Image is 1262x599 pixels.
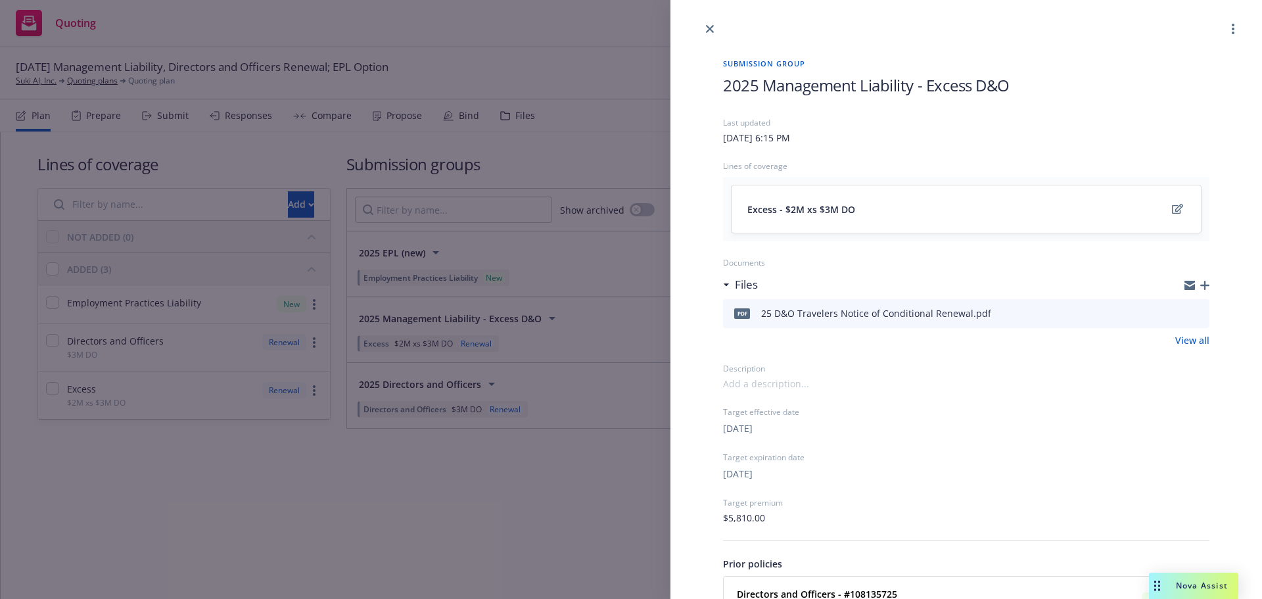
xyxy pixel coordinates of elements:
div: Drag to move [1149,573,1165,599]
div: Target effective date [723,406,1209,418]
button: Nova Assist [1149,573,1238,599]
div: 25 D&O Travelers Notice of Conditional Renewal.pdf [761,306,991,320]
div: Last updated [723,117,1209,128]
h3: Files [735,276,758,293]
button: [DATE] [723,421,753,435]
span: 2025 Management Liability - Excess D&O [723,74,1010,96]
div: Files [723,276,758,293]
span: Excess - $2M xs $3M DO [747,203,855,216]
div: Lines of coverage [723,160,1209,172]
a: View all [1175,333,1209,347]
a: more [1225,21,1241,37]
span: $5,810.00 [723,511,765,525]
div: Description [723,363,1209,374]
button: preview file [1192,306,1204,322]
div: Target premium [723,497,1209,508]
div: Target expiration date [723,452,1209,463]
div: [DATE] 6:15 PM [723,131,790,145]
a: edit [1169,201,1185,217]
button: download file [1171,306,1182,322]
div: Documents [723,257,1209,268]
span: Submission group [723,58,1209,69]
span: Nova Assist [1176,580,1228,591]
span: pdf [734,308,750,318]
button: [DATE] [723,467,753,481]
a: close [702,21,718,37]
div: Prior policies [723,557,1209,571]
